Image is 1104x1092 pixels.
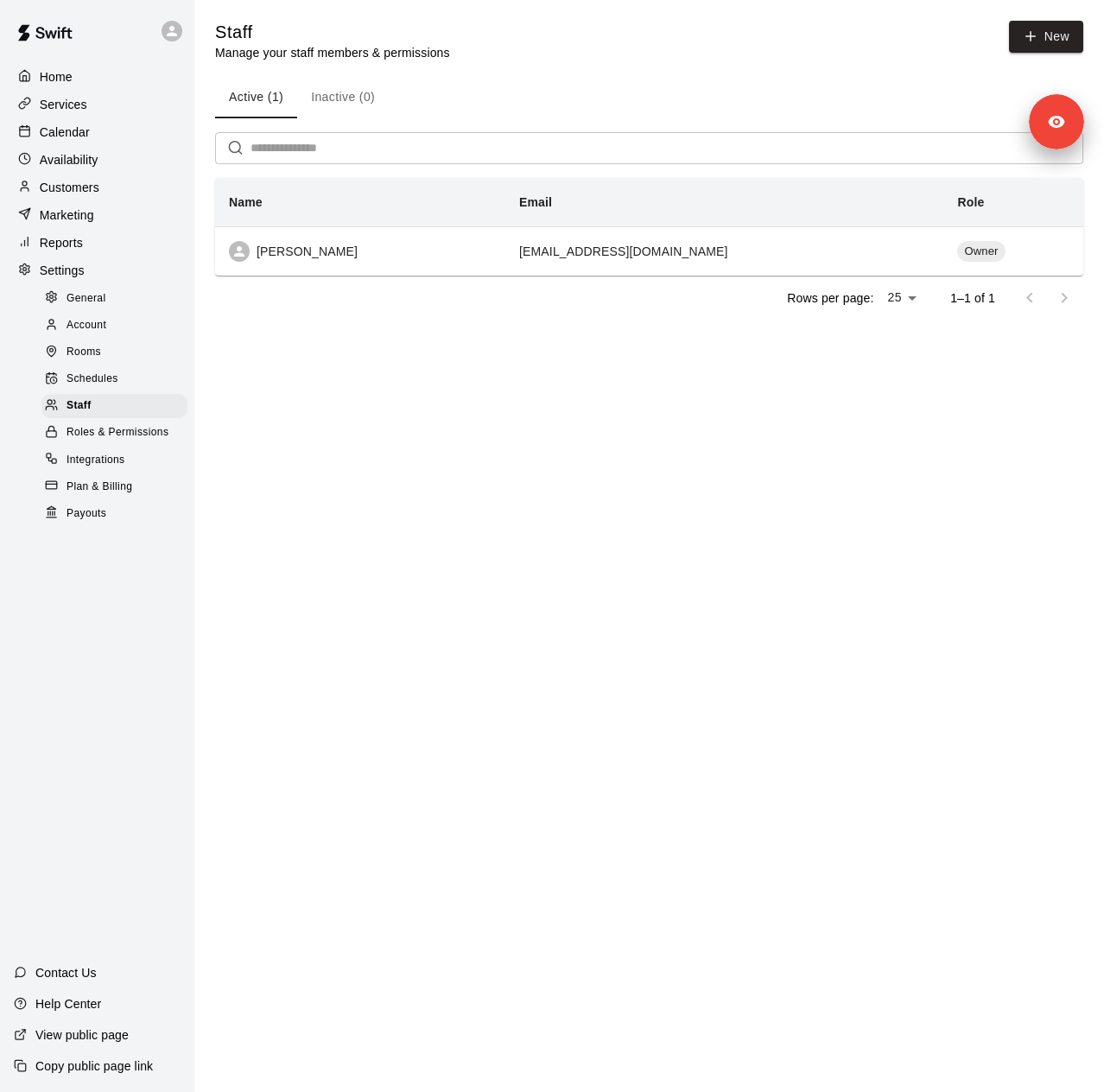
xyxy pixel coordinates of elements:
[35,1026,129,1044] p: View public page
[67,317,106,334] span: Account
[215,21,450,44] h5: Staff
[505,226,943,276] td: [EMAIL_ADDRESS][DOMAIN_NAME]
[229,195,263,209] b: Name
[40,151,98,168] p: Availability
[215,178,1083,276] table: simple table
[40,68,73,86] p: Home
[67,479,132,496] span: Plan & Billing
[35,1057,153,1075] p: Copy public page link
[957,244,1005,260] span: Owner
[35,964,97,981] p: Contact Us
[519,195,552,209] b: Email
[41,420,194,447] a: Roles & Permissions
[40,124,90,141] p: Calendar
[297,77,389,118] button: Inactive (0)
[41,447,194,473] a: Integrations
[957,195,984,209] b: Role
[41,448,187,473] div: Integrations
[41,314,187,338] div: Account
[67,290,106,308] span: General
[40,96,87,113] p: Services
[215,44,450,61] p: Manage your staff members & permissions
[14,257,181,283] a: Settings
[67,424,168,441] span: Roles & Permissions
[14,175,181,200] a: Customers
[41,366,194,393] a: Schedules
[41,473,194,500] a: Plan & Billing
[40,234,83,251] p: Reports
[41,287,187,311] div: General
[41,502,187,526] div: Payouts
[787,289,873,307] p: Rows per page:
[957,241,1005,262] div: Owner
[14,92,181,117] a: Services
[67,452,125,469] span: Integrations
[41,367,187,391] div: Schedules
[67,371,118,388] span: Schedules
[41,393,194,420] a: Staff
[67,505,106,523] span: Payouts
[14,64,181,90] a: Home
[14,147,181,173] a: Availability
[41,475,187,499] div: Plan & Billing
[41,500,194,527] a: Payouts
[41,312,194,339] a: Account
[950,289,995,307] p: 1–1 of 1
[14,202,181,228] a: Marketing
[67,344,101,361] span: Rooms
[40,206,94,224] p: Marketing
[14,230,181,256] a: Reports
[67,397,92,415] span: Staff
[880,285,923,310] div: 25
[35,995,101,1013] p: Help Center
[215,77,297,118] button: Active (1)
[14,119,181,145] a: Calendar
[41,394,187,418] div: Staff
[41,340,194,366] a: Rooms
[1009,21,1083,53] a: New
[40,262,85,279] p: Settings
[41,421,187,445] div: Roles & Permissions
[40,179,99,196] p: Customers
[41,285,194,312] a: General
[41,340,187,365] div: Rooms
[229,241,492,262] div: [PERSON_NAME]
